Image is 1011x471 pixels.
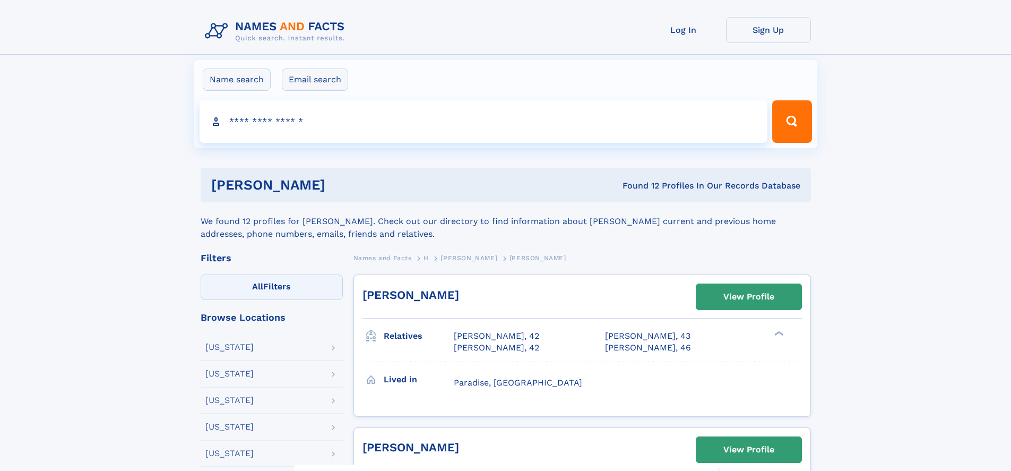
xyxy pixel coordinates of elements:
div: [US_STATE] [205,343,254,352]
span: All [252,281,263,292]
a: [PERSON_NAME], 42 [454,342,539,354]
button: Search Button [772,100,811,143]
div: Found 12 Profiles In Our Records Database [474,180,800,192]
div: We found 12 profiles for [PERSON_NAME]. Check out our directory to find information about [PERSON... [201,202,811,241]
a: [PERSON_NAME], 43 [605,330,690,342]
span: [PERSON_NAME] [440,254,497,262]
label: Name search [203,68,271,91]
h3: Relatives [384,327,454,345]
span: [PERSON_NAME] [509,254,566,262]
div: Browse Locations [201,313,343,322]
a: View Profile [696,284,801,310]
div: View Profile [723,438,774,462]
a: H [424,251,429,264]
img: Logo Names and Facts [201,17,353,46]
a: [PERSON_NAME], 42 [454,330,539,342]
div: [US_STATE] [205,423,254,431]
a: View Profile [696,437,801,463]
a: [PERSON_NAME] [362,288,459,302]
a: Log In [641,17,726,43]
div: [US_STATE] [205,396,254,405]
a: [PERSON_NAME], 46 [605,342,691,354]
a: Sign Up [726,17,811,43]
div: [US_STATE] [205,370,254,378]
h1: [PERSON_NAME] [211,178,474,192]
a: Names and Facts [353,251,412,264]
label: Filters [201,275,343,300]
div: [US_STATE] [205,449,254,458]
div: ❯ [772,330,784,337]
span: H [424,254,429,262]
h3: Lived in [384,371,454,389]
span: Paradise, [GEOGRAPHIC_DATA] [454,378,582,388]
a: [PERSON_NAME] [362,441,459,454]
a: [PERSON_NAME] [440,251,497,264]
div: Filters [201,253,343,263]
label: Email search [282,68,348,91]
input: search input [200,100,768,143]
div: View Profile [723,285,774,309]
